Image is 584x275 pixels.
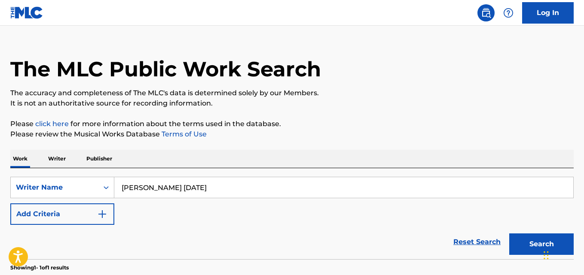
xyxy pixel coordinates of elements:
[509,233,574,255] button: Search
[46,150,68,168] p: Writer
[477,4,495,21] a: Public Search
[503,8,514,18] img: help
[10,150,30,168] p: Work
[16,182,93,193] div: Writer Name
[10,88,574,98] p: The accuracy and completeness of The MLC's data is determined solely by our Members.
[10,119,574,129] p: Please for more information about the terms used in the database.
[541,234,584,275] iframe: Chat Widget
[10,177,574,259] form: Search Form
[160,130,207,138] a: Terms of Use
[449,233,505,251] a: Reset Search
[10,98,574,109] p: It is not an authoritative source for recording information.
[481,8,491,18] img: search
[10,129,574,139] p: Please review the Musical Works Database
[10,6,43,19] img: MLC Logo
[10,56,321,82] h1: The MLC Public Work Search
[522,2,574,24] a: Log In
[500,4,517,21] div: Help
[97,209,107,219] img: 9d2ae6d4665cec9f34b9.svg
[35,120,69,128] a: click here
[84,150,115,168] p: Publisher
[10,264,69,272] p: Showing 1 - 1 of 1 results
[10,203,114,225] button: Add Criteria
[544,242,549,268] div: Drag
